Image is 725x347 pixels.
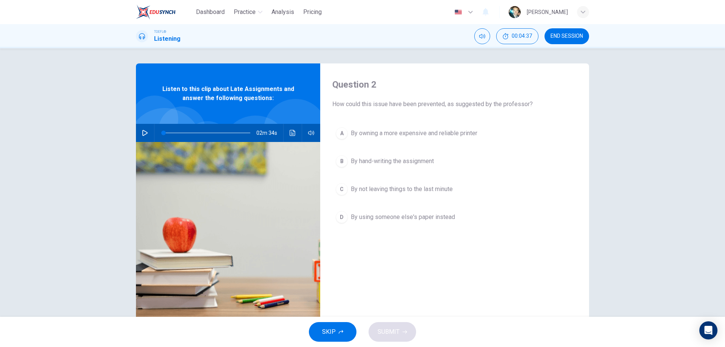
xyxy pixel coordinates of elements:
span: Pricing [303,8,322,17]
img: en [454,9,463,15]
span: Practice [234,8,256,17]
span: Analysis [271,8,294,17]
button: Practice [231,5,265,19]
img: EduSynch logo [136,5,176,20]
button: END SESSION [545,28,589,44]
span: END SESSION [551,33,583,39]
div: [PERSON_NAME] [527,8,568,17]
div: D [336,211,348,223]
div: A [336,127,348,139]
button: Pricing [300,5,325,19]
button: Dashboard [193,5,228,19]
div: Mute [474,28,490,44]
span: By hand-writing the assignment [351,157,434,166]
div: Hide [496,28,538,44]
a: EduSynch logo [136,5,193,20]
div: B [336,155,348,167]
span: 00:04:37 [512,33,532,39]
span: Listen to this clip about Late Assignments and answer the following questions: [160,85,296,103]
span: SKIP [322,327,336,337]
button: ABy owning a more expensive and reliable printer [332,124,577,143]
button: DBy using someone else's paper instead [332,208,577,227]
button: CBy not leaving things to the last minute [332,180,577,199]
span: By owning a more expensive and reliable printer [351,129,477,138]
button: SKIP [309,322,356,342]
div: Open Intercom Messenger [699,321,717,339]
button: Click to see the audio transcription [287,124,299,142]
img: Listen to this clip about Late Assignments and answer the following questions: [136,142,320,326]
button: Analysis [268,5,297,19]
span: By using someone else's paper instead [351,213,455,222]
div: C [336,183,348,195]
span: Dashboard [196,8,225,17]
span: TOEFL® [154,29,166,34]
h1: Listening [154,34,180,43]
button: BBy hand-writing the assignment [332,152,577,171]
span: By not leaving things to the last minute [351,185,453,194]
h4: Question 2 [332,79,577,91]
img: Profile picture [509,6,521,18]
span: How could this issue have been prevented, as suggested by the professor? [332,100,577,109]
button: 00:04:37 [496,28,538,44]
span: 02m 34s [256,124,283,142]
